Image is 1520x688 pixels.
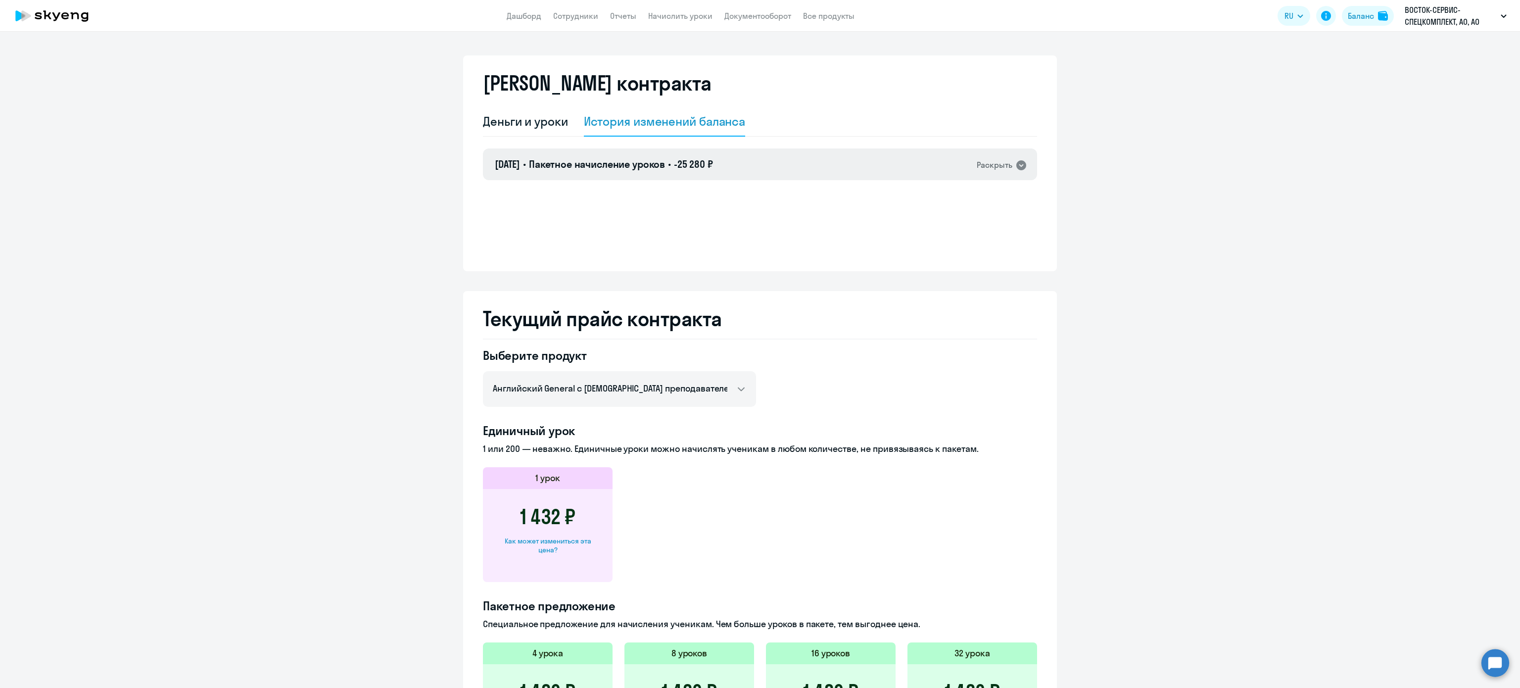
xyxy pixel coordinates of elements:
a: Все продукты [803,11,855,21]
a: Начислить уроки [648,11,712,21]
h5: 4 урока [532,647,564,660]
h5: 8 уроков [671,647,708,660]
h3: 1 432 ₽ [520,505,575,529]
h4: Выберите продукт [483,347,756,363]
a: Сотрудники [553,11,598,21]
div: История изменений баланса [584,113,746,129]
a: Отчеты [610,11,636,21]
h4: Пакетное предложение [483,598,1037,614]
div: Как может измениться эта цена? [499,537,597,554]
button: RU [1278,6,1310,26]
h2: Текущий прайс контракта [483,307,1037,331]
h4: Единичный урок [483,423,1037,439]
span: -25 280 ₽ [674,158,713,170]
span: [DATE] [495,158,520,170]
div: Раскрыть [977,159,1012,171]
h2: [PERSON_NAME] контракта [483,71,712,95]
span: • [523,158,526,170]
span: Пакетное начисление уроков [529,158,665,170]
p: 1 или 200 — неважно. Единичные уроки можно начислять ученикам в любом количестве, не привязываясь... [483,442,1037,455]
span: RU [1284,10,1293,22]
a: Документооборот [724,11,791,21]
div: Деньги и уроки [483,113,568,129]
p: ВОСТОК-СЕРВИС-СПЕЦКОМПЛЕКТ, АО, АО «ВОСТОК-СЕРВИС-СПЕЦКОМПЛЕКТ» \ ГК Восток Сервис [1405,4,1497,28]
h5: 16 уроков [811,647,851,660]
div: Баланс [1348,10,1374,22]
button: Балансbalance [1342,6,1394,26]
h5: 32 урока [954,647,990,660]
a: Дашборд [507,11,541,21]
img: balance [1378,11,1388,21]
span: • [668,158,671,170]
p: Специальное предложение для начисления ученикам. Чем больше уроков в пакете, тем выгоднее цена. [483,618,1037,631]
h5: 1 урок [535,472,560,485]
button: ВОСТОК-СЕРВИС-СПЕЦКОМПЛЕКТ, АО, АО «ВОСТОК-СЕРВИС-СПЕЦКОМПЛЕКТ» \ ГК Восток Сервис [1400,4,1512,28]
